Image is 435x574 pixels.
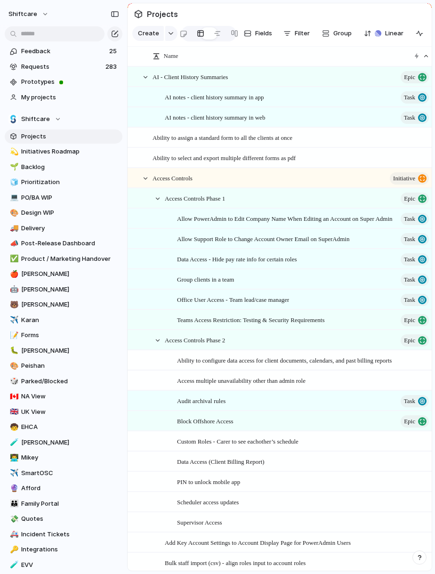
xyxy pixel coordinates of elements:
a: 🔮Afford [5,481,122,495]
a: 🎨Peishan [5,359,122,373]
span: [PERSON_NAME] [21,269,119,279]
div: 🚑 [10,529,16,540]
span: Feedback [21,47,106,56]
span: NA View [21,392,119,401]
button: Task [401,253,429,266]
span: Ability to assign a standard form to all the clients at once [153,132,292,143]
a: 💫Initiatives Roadmap [5,145,122,159]
button: ✈️ [8,469,18,478]
a: 🧊Prioritization [5,175,122,189]
span: EVV [21,560,119,570]
button: 🧊 [8,178,18,187]
span: Karan [21,315,119,325]
button: 🧒 [8,422,18,432]
span: [PERSON_NAME] [21,285,119,294]
a: 🧪EVV [5,558,122,572]
span: Parked/Blocked [21,377,119,386]
div: 🧪 [10,559,16,570]
span: Audit archival rules [177,395,226,406]
div: 🍎 [10,269,16,280]
span: Design WIP [21,208,119,218]
div: 🇬🇧 [10,406,16,417]
button: Filter [280,26,314,41]
div: 🎲 [10,376,16,387]
span: Access Controls [153,172,193,183]
div: 👨‍💻 [10,453,16,463]
button: initiative [390,172,429,185]
a: 🐻[PERSON_NAME] [5,298,122,312]
button: Epic [401,71,429,83]
div: 🎨 [10,208,16,218]
button: 🐛 [8,346,18,356]
button: Task [401,91,429,104]
span: Name [164,51,178,61]
a: 👪Family Portal [5,497,122,511]
button: 🚚 [8,224,18,233]
span: initiative [393,172,415,185]
span: Task [404,253,415,266]
div: 🚚 [10,223,16,234]
span: [PERSON_NAME] [21,300,119,309]
div: ✈️SmartOSC [5,466,122,480]
span: Ability to select and export multiple different forms as pdf [153,152,296,163]
div: ✅ [10,253,16,264]
div: 💸 [10,514,16,525]
span: Data Access (Client Billing Report) [177,456,265,467]
a: 💻PO/BA WIP [5,191,122,205]
a: 🧪[PERSON_NAME] [5,436,122,450]
button: Fields [240,26,276,41]
span: My projects [21,93,119,102]
a: Feedback25 [5,44,122,58]
button: Shiftcare [5,112,122,126]
a: Requests283 [5,60,122,74]
a: My projects [5,90,122,105]
div: 🐻 [10,299,16,310]
button: 🚑 [8,530,18,539]
span: UK View [21,407,119,417]
button: 🎨 [8,361,18,371]
span: EHCA [21,422,119,432]
span: [PERSON_NAME] [21,438,119,447]
a: 📝Forms [5,328,122,342]
span: Bulk staff import (csv) - align roles input to account roles [165,557,306,568]
span: Mikey [21,453,119,462]
a: 🍎[PERSON_NAME] [5,267,122,281]
span: Integrations [21,545,119,554]
span: Delivery [21,224,119,233]
a: 🎲Parked/Blocked [5,374,122,388]
span: Group clients in a team [177,274,234,284]
a: Projects [5,129,122,144]
div: ✈️ [10,315,16,325]
span: Task [404,91,415,104]
div: 📣 [10,238,16,249]
button: 🔮 [8,484,18,493]
div: 🔑Integrations [5,542,122,557]
span: Access Controls Phase 2 [165,334,225,345]
span: Epic [404,334,415,347]
a: 📣Post-Release Dashboard [5,236,122,251]
div: 🧪 [10,437,16,448]
button: 👨‍💻 [8,453,18,462]
button: 🇬🇧 [8,407,18,417]
a: 🧒EHCA [5,420,122,434]
button: 🐻 [8,300,18,309]
a: ✅Product / Marketing Handover [5,252,122,266]
span: PO/BA WIP [21,193,119,202]
span: Family Portal [21,499,119,509]
span: Epic [404,415,415,428]
a: 🤖[PERSON_NAME] [5,283,122,297]
div: 💻 [10,192,16,203]
button: Task [401,274,429,286]
span: Data Access - Hide pay rate info for certain roles [177,253,297,264]
button: Task [401,395,429,407]
span: Prioritization [21,178,119,187]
